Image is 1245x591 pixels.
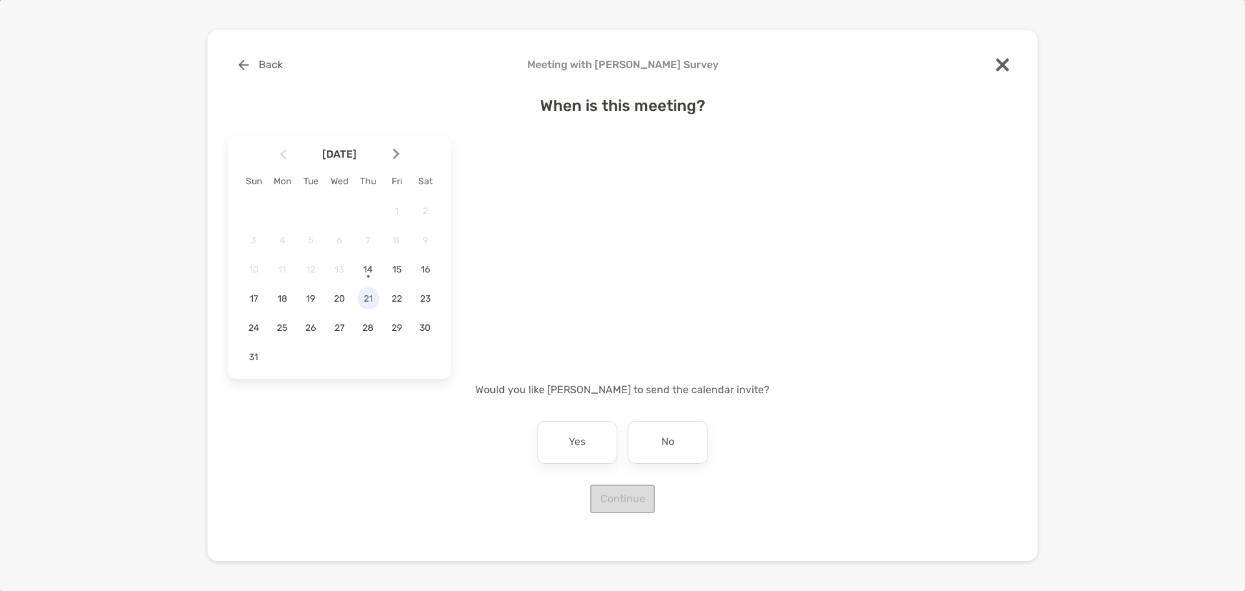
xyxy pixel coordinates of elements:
[386,264,408,275] span: 15
[300,235,322,246] span: 5
[271,235,293,246] span: 4
[300,293,322,304] span: 19
[661,432,674,453] p: No
[239,60,249,70] img: button icon
[243,352,265,363] span: 31
[325,176,353,187] div: Wed
[383,176,411,187] div: Fri
[411,176,440,187] div: Sat
[414,235,436,246] span: 9
[414,264,436,275] span: 16
[328,235,350,246] span: 6
[300,264,322,275] span: 12
[271,264,293,275] span: 11
[271,322,293,333] span: 25
[414,293,436,304] span: 23
[243,293,265,304] span: 17
[228,97,1017,115] h4: When is this meeting?
[386,322,408,333] span: 29
[228,58,1017,71] h4: Meeting with [PERSON_NAME] Survey
[228,381,1017,398] p: Would you like [PERSON_NAME] to send the calendar invite?
[268,176,296,187] div: Mon
[357,322,379,333] span: 28
[228,51,292,79] button: Back
[243,264,265,275] span: 10
[386,206,408,217] span: 1
[414,206,436,217] span: 2
[280,149,287,160] img: Arrow icon
[243,322,265,333] span: 24
[328,293,350,304] span: 20
[357,293,379,304] span: 21
[328,264,350,275] span: 13
[386,235,408,246] span: 8
[414,322,436,333] span: 30
[357,264,379,275] span: 14
[354,176,383,187] div: Thu
[289,148,390,160] span: [DATE]
[296,176,325,187] div: Tue
[393,149,399,160] img: Arrow icon
[328,322,350,333] span: 27
[357,235,379,246] span: 7
[243,235,265,246] span: 3
[996,58,1009,71] img: close modal
[239,176,268,187] div: Sun
[271,293,293,304] span: 18
[386,293,408,304] span: 22
[300,322,322,333] span: 26
[569,432,586,453] p: Yes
